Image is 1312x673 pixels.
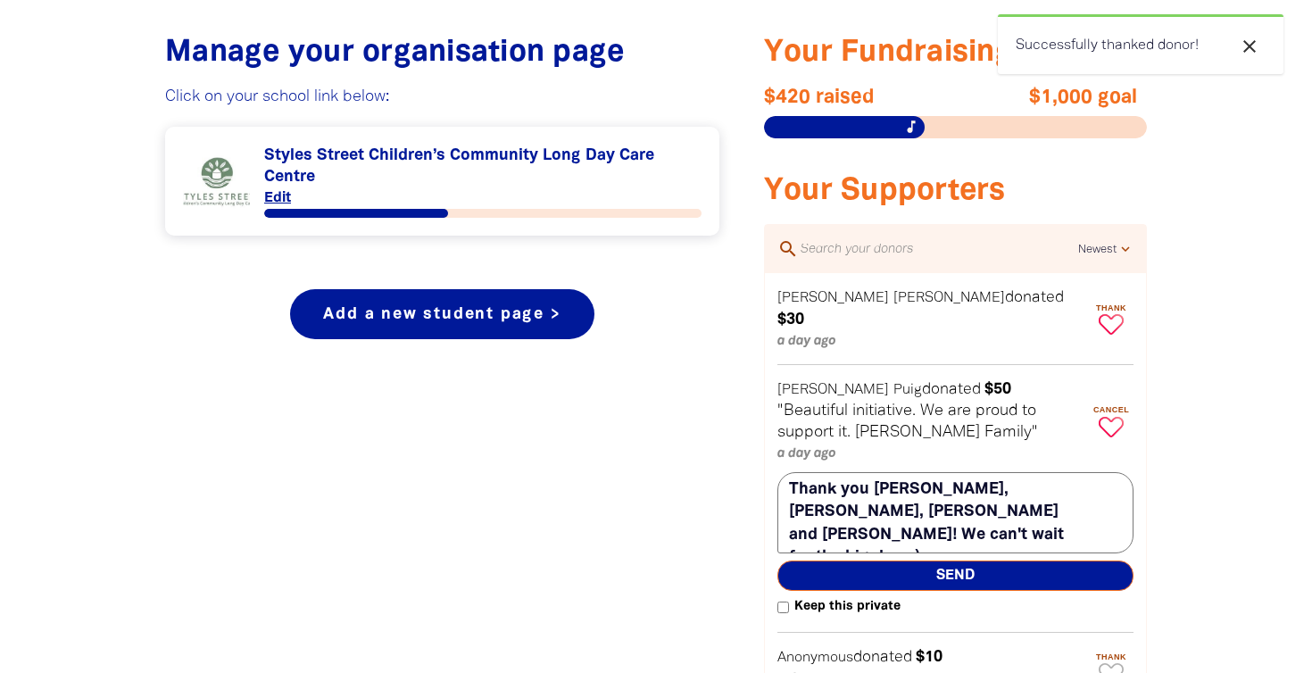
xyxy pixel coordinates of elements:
[1089,296,1133,342] button: Thank
[1239,36,1260,57] i: close
[1233,35,1266,58] button: close
[777,561,1133,591] button: Send
[916,650,942,664] em: $10
[984,382,1011,396] em: $50
[764,178,1006,205] span: Your Supporters
[777,472,1133,553] textarea: Thank you [PERSON_NAME], [PERSON_NAME], [PERSON_NAME] and [PERSON_NAME]! We can't wait for the bi...
[777,384,889,396] em: [PERSON_NAME]
[789,596,901,618] span: Keep this private
[165,39,624,67] span: Manage your organisation page
[998,14,1283,74] div: Successfully thanked donor!
[1005,290,1064,304] span: donated
[893,292,1005,304] em: [PERSON_NAME]
[777,331,1085,353] p: a day ago
[1089,303,1133,312] span: Thank
[777,312,804,327] em: $30
[290,289,594,339] a: Add a new student page >
[777,401,1085,444] p: "Beautiful initiative. We are proud to support it. [PERSON_NAME] Family"
[893,384,922,396] em: Puig
[777,652,853,664] em: Anonymous
[777,602,789,613] input: Keep this private
[853,650,912,664] span: donated
[183,145,702,218] div: Paginated content
[777,596,901,618] label: Keep this private
[945,87,1137,108] span: $1,000 goal
[777,292,889,304] em: [PERSON_NAME]
[1089,398,1133,444] button: Cancel
[764,39,1013,67] span: Your Fundraising
[1089,405,1133,414] span: Cancel
[777,444,1085,465] p: a day ago
[799,237,1078,261] input: Search your donors
[1089,652,1133,661] span: Thank
[922,382,981,396] span: donated
[903,119,919,135] i: music_note
[777,238,799,260] i: search
[165,87,719,108] p: Click on your school link below:
[764,87,956,108] span: $420 raised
